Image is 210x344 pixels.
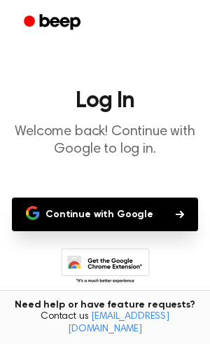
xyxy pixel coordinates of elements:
button: Continue with Google [12,198,198,231]
span: Contact us [8,311,202,336]
h1: Log In [11,90,199,112]
a: Beep [14,9,93,36]
p: Welcome back! Continue with Google to log in. [11,123,199,158]
a: [EMAIL_ADDRESS][DOMAIN_NAME] [68,312,169,334]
